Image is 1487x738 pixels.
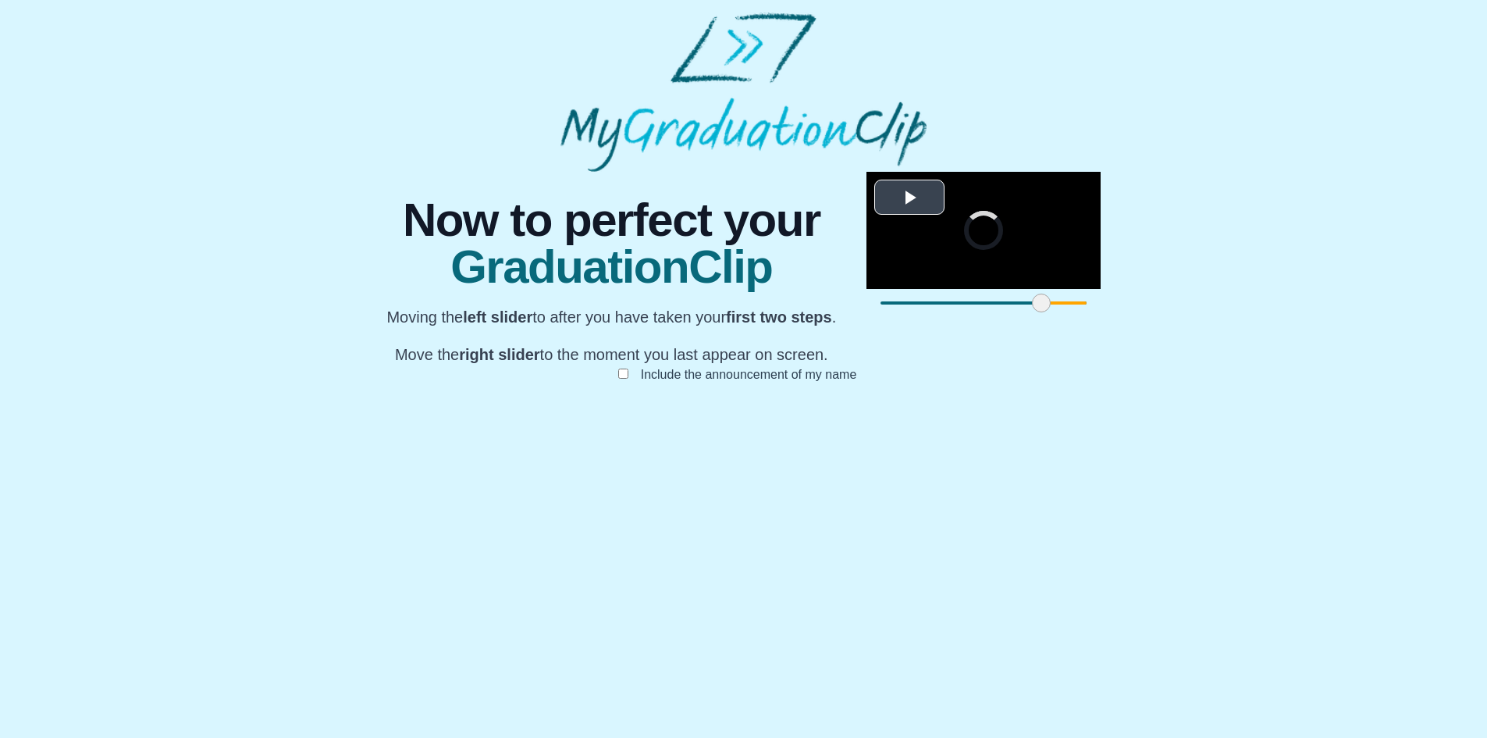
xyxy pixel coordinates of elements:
[459,346,539,363] b: right slider
[866,172,1101,289] div: Video Player
[386,344,836,365] p: Move the to the moment you last appear on screen.
[726,308,832,326] b: first two steps
[628,362,870,387] label: Include the announcement of my name
[386,244,836,291] span: GraduationClip
[386,197,836,244] span: Now to perfect your
[463,308,532,326] b: left slider
[560,12,926,172] img: MyGraduationClip
[874,180,944,215] button: Play Video
[386,306,836,328] p: Moving the to after you have taken your .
